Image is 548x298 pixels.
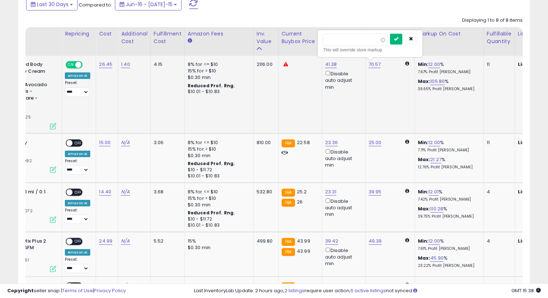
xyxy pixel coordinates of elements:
[369,139,382,146] a: 25.00
[154,61,179,68] div: 4.15
[350,287,386,294] a: 6 active listings
[418,156,431,163] b: Max:
[430,156,441,163] a: 21.27
[282,248,295,256] small: FBA
[282,30,319,45] div: Current Buybox Price
[418,61,478,75] div: %
[188,210,235,216] b: Reduced Prof. Rng.
[257,238,273,244] div: 499.80
[188,68,248,74] div: 15% for > $10
[7,287,34,294] strong: Copyright
[418,238,429,244] b: Min:
[430,255,444,262] a: 45.90
[65,151,90,157] div: Amazon AI
[72,238,84,244] span: OFF
[297,248,310,255] span: 43.99
[418,206,478,219] div: %
[418,70,478,75] p: 7.67% Profit [PERSON_NAME]
[188,244,248,251] div: $0.30 min
[282,139,295,147] small: FBA
[154,238,179,244] div: 5.52
[325,197,360,218] div: Disable auto adjust min
[369,238,382,245] a: 49.39
[418,238,478,251] div: %
[65,249,90,256] div: Amazon AI
[154,139,179,146] div: 3.06
[325,238,339,245] a: 39.42
[121,139,130,146] a: N/A
[188,167,248,173] div: $10 - $11.72
[94,287,126,294] a: Privacy Policy
[188,189,248,195] div: 8% for <= $10
[418,246,478,251] p: 7.61% Profit [PERSON_NAME]
[487,238,509,244] div: 4
[418,87,478,92] p: 39.65% Profit [PERSON_NAME]
[462,17,523,24] div: Displaying 1 to 8 of 8 items
[126,1,173,8] span: Jun-16 - [DATE]-15
[72,189,84,195] span: OFF
[430,205,443,213] a: 110.28
[99,238,112,245] a: 24.99
[418,214,478,219] p: 39.75% Profit [PERSON_NAME]
[418,263,478,268] p: 23.22% Profit [PERSON_NAME]
[65,30,93,38] div: Repricing
[188,222,248,228] div: $10.01 - $10.83
[428,61,440,68] a: 12.00
[99,30,115,38] div: Cost
[188,202,248,208] div: $0.30 min
[257,61,273,68] div: 2116.00
[65,257,90,273] div: Preset:
[325,246,360,267] div: Disable auto adjust min
[188,61,248,68] div: 8% for <= $10
[418,148,478,153] p: 7.71% Profit [PERSON_NAME]
[188,195,248,202] div: 15% for > $10
[297,188,307,195] span: 25.2
[487,30,512,45] div: Fulfillable Quantity
[418,156,478,170] div: %
[297,139,310,146] span: 22.58
[99,139,111,146] a: 15.00
[188,139,248,146] div: 8% for <= $10
[65,80,90,97] div: Preset:
[99,61,112,68] a: 26.45
[418,78,478,92] div: %
[194,287,541,294] div: Last InventoryLab Update: 2 hours ago, require user action, not synced.
[99,188,111,196] a: 14.40
[154,30,182,45] div: Fulfillment Cost
[188,74,248,81] div: $0.30 min
[154,189,179,195] div: 3.68
[121,188,130,196] a: N/A
[323,46,417,54] div: This will override store markup
[188,152,248,159] div: $0.30 min
[325,70,360,91] div: Disable auto adjust min
[282,199,295,207] small: FBA
[188,160,235,167] b: Reduced Prof. Rng.
[257,139,273,146] div: 810.00
[7,287,126,294] div: seller snap | |
[37,1,68,8] span: Last 30 Days
[121,30,148,45] div: Additional Cost
[418,197,478,202] p: 7.42% Profit [PERSON_NAME]
[65,208,90,224] div: Preset:
[430,78,445,85] a: 105.80
[418,139,429,146] b: Min:
[297,238,310,244] span: 43.99
[79,1,112,8] span: Compared to:
[418,30,481,38] div: Markup on Cost
[65,200,90,206] div: Amazon AI
[325,61,337,68] a: 41.38
[418,205,431,212] b: Max:
[487,61,509,68] div: 11
[188,38,192,44] small: Amazon Fees.
[188,30,250,38] div: Amazon Fees
[65,159,90,175] div: Preset:
[369,188,382,196] a: 39.95
[188,89,248,95] div: $10.01 - $10.83
[282,189,295,197] small: FBA
[65,72,90,79] div: Amazon AI
[66,62,75,68] span: ON
[428,238,440,245] a: 12.00
[418,189,478,202] div: %
[121,238,130,245] a: N/A
[418,255,478,268] div: %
